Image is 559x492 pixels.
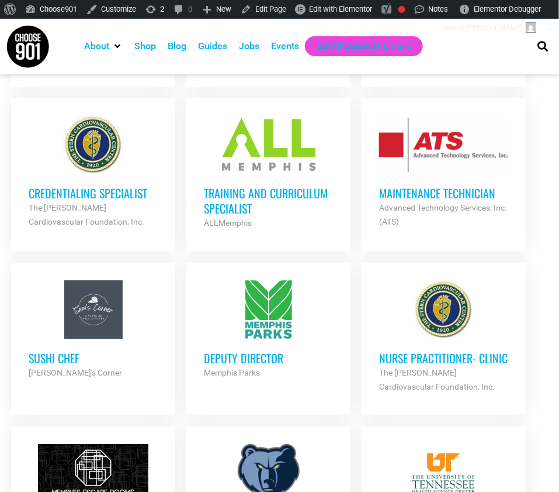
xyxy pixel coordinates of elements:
[204,350,333,366] h3: Deputy Director
[466,23,522,32] span: [PERSON_NAME]
[198,39,227,53] a: Guides
[134,39,156,53] a: Shop
[398,6,405,13] div: Needs improvement
[362,98,526,246] a: Maintenance Technician Advanced Technology Services, Inc. (ATS)
[379,203,507,226] strong: Advanced Technology Services, Inc. (ATS)
[271,39,299,53] a: Events
[533,37,553,56] div: Search
[29,350,158,366] h3: Sushi Chef
[29,368,122,377] strong: [PERSON_NAME]'s Corner
[78,36,522,56] nav: Main nav
[11,98,175,246] a: Credentialing Specialist The [PERSON_NAME] Cardiovascular Foundation, Inc.
[379,368,495,391] strong: The [PERSON_NAME] Cardiovascular Foundation, Inc.
[186,263,350,397] a: Deputy Director Memphis Parks
[29,185,158,201] h3: Credentialing Specialist
[204,185,333,216] h3: Training and Curriculum Specialist
[204,218,252,228] strong: ALLMemphis
[78,36,129,56] div: About
[29,203,144,226] strong: The [PERSON_NAME] Cardiovascular Foundation, Inc.
[11,263,175,397] a: Sushi Chef [PERSON_NAME]'s Corner
[317,39,411,53] a: Get Choose901 Emails
[168,39,186,53] a: Blog
[379,185,508,201] h3: Maintenance Technician
[379,350,508,366] h3: Nurse Practitioner- Clinic
[84,39,109,53] a: About
[309,5,372,13] span: Edit with Elementor
[438,19,541,37] a: Howdy,
[239,39,259,53] a: Jobs
[186,98,350,247] a: Training and Curriculum Specialist ALLMemphis
[204,368,260,377] strong: Memphis Parks
[362,263,526,411] a: Nurse Practitioner- Clinic The [PERSON_NAME] Cardiovascular Foundation, Inc.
